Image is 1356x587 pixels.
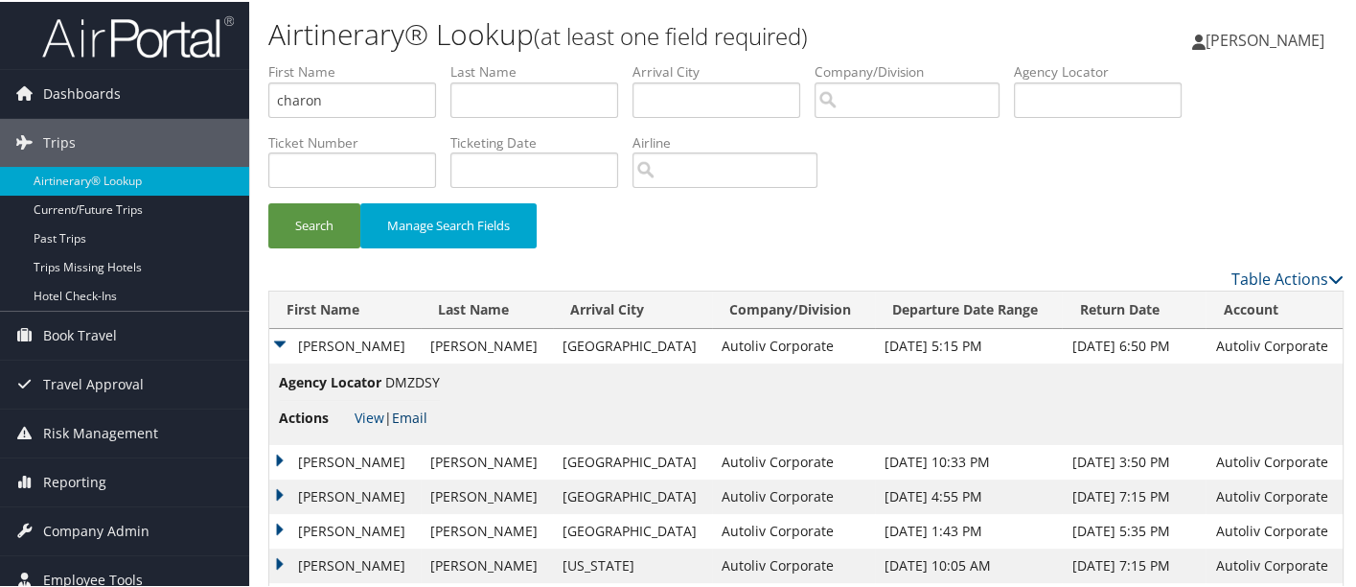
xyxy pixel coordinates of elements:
td: [DATE] 7:15 PM [1062,478,1206,512]
span: DMZDSY [385,371,440,389]
label: Last Name [450,60,632,80]
a: [PERSON_NAME] [1192,10,1344,67]
td: [DATE] 6:50 PM [1062,327,1206,362]
td: [PERSON_NAME] [269,443,421,478]
td: [PERSON_NAME] [421,443,552,478]
td: Autoliv Corporate [1206,478,1343,512]
td: Autoliv Corporate [1206,512,1343,547]
td: [GEOGRAPHIC_DATA] [553,443,713,478]
td: [PERSON_NAME] [269,547,421,581]
td: [DATE] 5:15 PM [875,327,1063,362]
td: Autoliv Corporate [712,512,875,547]
td: [PERSON_NAME] [421,512,552,547]
button: Manage Search Fields [360,201,537,247]
th: Return Date: activate to sort column ascending [1062,290,1206,327]
label: Airline [632,131,832,151]
span: Reporting [43,457,106,505]
td: Autoliv Corporate [712,547,875,581]
td: [DATE] 4:55 PM [875,478,1063,512]
td: [GEOGRAPHIC_DATA] [553,478,713,512]
label: Arrival City [632,60,815,80]
span: Risk Management [43,408,158,456]
a: View [355,407,384,425]
span: Agency Locator [279,370,381,391]
label: Ticketing Date [450,131,632,151]
span: [PERSON_NAME] [1206,28,1324,49]
span: Travel Approval [43,359,144,407]
a: Email [392,407,427,425]
td: [DATE] 1:43 PM [875,512,1063,547]
span: Trips [43,117,76,165]
td: Autoliv Corporate [1206,547,1343,581]
th: Departure Date Range: activate to sort column ascending [875,290,1063,327]
td: [DATE] 3:50 PM [1062,443,1206,478]
td: [DATE] 7:15 PM [1062,547,1206,581]
td: [PERSON_NAME] [269,512,421,547]
span: Actions [279,406,351,427]
th: Last Name: activate to sort column ascending [421,290,552,327]
th: Company/Division [712,290,875,327]
td: [PERSON_NAME] [269,478,421,512]
label: Agency Locator [1014,60,1196,80]
span: Dashboards [43,68,121,116]
h1: Airtinerary® Lookup [268,12,985,53]
button: Search [268,201,360,247]
td: Autoliv Corporate [1206,327,1343,362]
td: [GEOGRAPHIC_DATA] [553,512,713,547]
td: [DATE] 10:33 PM [875,443,1063,478]
label: First Name [268,60,450,80]
td: [PERSON_NAME] [421,327,552,362]
th: Arrival City: activate to sort column ascending [553,290,713,327]
td: [GEOGRAPHIC_DATA] [553,327,713,362]
td: [DATE] 5:35 PM [1062,512,1206,547]
img: airportal-logo.png [42,12,234,58]
th: First Name: activate to sort column ascending [269,290,421,327]
label: Ticket Number [268,131,450,151]
span: | [355,407,427,425]
small: (at least one field required) [534,18,808,50]
th: Account: activate to sort column ascending [1206,290,1343,327]
td: [DATE] 10:05 AM [875,547,1063,581]
span: Company Admin [43,505,149,553]
td: Autoliv Corporate [712,443,875,478]
td: Autoliv Corporate [712,327,875,362]
td: Autoliv Corporate [1206,443,1343,478]
span: Book Travel [43,310,117,358]
label: Company/Division [815,60,1014,80]
td: [US_STATE] [553,547,713,581]
a: Table Actions [1231,267,1344,288]
td: Autoliv Corporate [712,478,875,512]
td: [PERSON_NAME] [421,547,552,581]
td: [PERSON_NAME] [421,478,552,512]
td: [PERSON_NAME] [269,327,421,362]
